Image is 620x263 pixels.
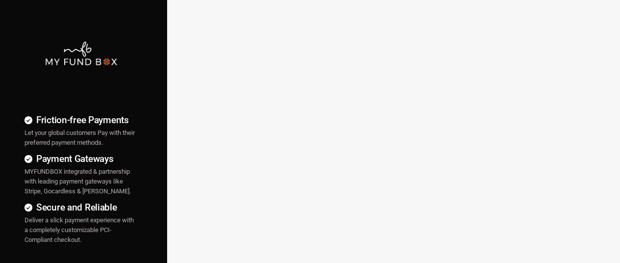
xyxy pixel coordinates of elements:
[45,41,118,66] img: mfbwhite.png
[25,200,138,214] h4: Secure and Reliable
[25,216,134,243] span: Deliver a slick payment experience with a completely customizable PCI-Compliant checkout.
[25,129,135,146] span: Let your global customers Pay with their preferred payment methods.
[25,152,138,166] h4: Payment Gateways
[25,168,131,195] span: MYFUNDBOX integrated & partnership with leading payment gateways like Stripe, Gocardless & [PERSO...
[25,113,138,127] h4: Friction-free Payments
